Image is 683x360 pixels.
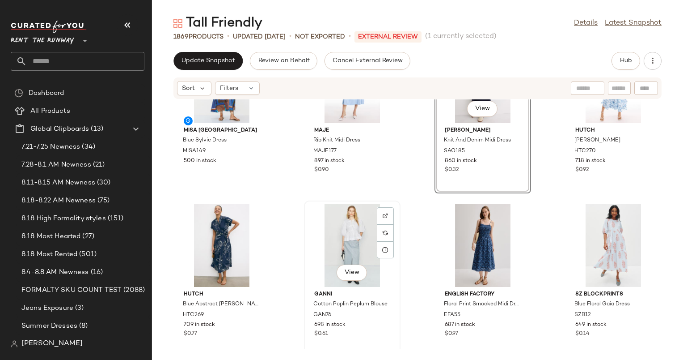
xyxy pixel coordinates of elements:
[173,19,182,28] img: svg%3e
[574,147,596,155] span: HTC270
[184,291,260,299] span: Hutch
[295,32,345,42] p: Not Exported
[314,166,329,174] span: $0.90
[173,32,223,42] div: Products
[574,300,630,309] span: Blue Floral Gaia Dress
[575,157,606,165] span: 718 in stock
[96,196,110,206] span: (75)
[575,321,607,329] span: 649 in stock
[21,196,96,206] span: 8.18-8.22 AM Newness
[332,57,403,64] span: Cancel External Review
[574,137,620,145] span: [PERSON_NAME]
[177,204,267,287] img: HTC269.jpg
[227,31,229,42] span: •
[289,31,291,42] span: •
[21,321,77,331] span: Summer Dresses
[173,34,189,40] span: 1869
[89,267,103,278] span: (16)
[80,142,95,152] span: (34)
[444,147,465,155] span: SAO185
[21,178,95,188] span: 8.11-8.15 AM Newness
[383,230,388,236] img: svg%3e
[574,311,591,319] span: SZB12
[307,204,397,287] img: GAN76.jpg
[21,285,122,296] span: FORMALTY SKU COUNT TEST
[337,265,367,281] button: View
[611,52,640,70] button: Hub
[95,178,111,188] span: (30)
[30,124,89,134] span: Global Clipboards
[314,330,328,338] span: $0.61
[182,84,195,93] span: Sort
[344,269,359,276] span: View
[21,303,73,313] span: Jeans Exposure
[11,30,74,47] span: Rent the Runway
[354,31,422,43] p: External REVIEW
[183,300,259,309] span: Blue Abstract [PERSON_NAME] Dress
[445,291,521,299] span: English Factory
[181,57,235,64] span: Update Snapshot
[250,52,317,70] button: Review on Behalf
[314,291,390,299] span: GANNI
[184,321,215,329] span: 709 in stock
[575,291,651,299] span: SZ Blockprints
[173,52,243,70] button: Update Snapshot
[14,89,23,98] img: svg%3e
[184,127,260,135] span: MISA [GEOGRAPHIC_DATA]
[233,32,286,42] p: updated [DATE]
[444,300,520,309] span: Floral Print Smocked Midi Dress
[106,214,124,224] span: (151)
[467,101,497,117] button: View
[444,137,511,145] span: Knit And Denim Midi Dress
[313,311,331,319] span: GAN76
[475,105,490,112] span: View
[77,249,97,260] span: (501)
[445,330,458,338] span: $0.97
[184,330,197,338] span: $0.77
[80,231,94,242] span: (27)
[620,57,632,64] span: Hub
[77,321,88,331] span: (8)
[257,57,309,64] span: Review on Behalf
[122,285,145,296] span: (2088)
[11,340,18,347] img: svg%3e
[445,321,475,329] span: 687 in stock
[383,213,388,219] img: svg%3e
[11,21,87,33] img: cfy_white_logo.C9jOOHJF.svg
[575,166,589,174] span: $0.92
[91,160,105,170] span: (21)
[183,147,206,155] span: MISA149
[21,249,77,260] span: 8.18 Most Rented
[21,142,80,152] span: 7.21-7.25 Newness
[173,14,262,32] div: Tall Friendly
[21,231,80,242] span: 8.18 Most Hearted
[73,303,84,313] span: (3)
[575,127,651,135] span: Hutch
[21,267,89,278] span: 8.4-8.8 AM Newness
[313,147,337,155] span: MAJE177
[21,160,91,170] span: 7.28-8.1 AM Newness
[425,31,497,42] span: (1 currently selected)
[314,127,390,135] span: Maje
[21,339,83,349] span: [PERSON_NAME]
[183,137,227,145] span: Blue Sylvie Dress
[574,18,598,29] a: Details
[313,300,388,309] span: Cotton Poplin Peplum Blouse
[313,137,360,145] span: Rib Knit Midi Dress
[89,124,103,134] span: (13)
[314,321,346,329] span: 698 in stock
[325,52,410,70] button: Cancel External Review
[184,157,216,165] span: 500 in stock
[29,88,64,99] span: Dashboard
[183,311,204,319] span: HTC269
[605,18,662,29] a: Latest Snapshot
[444,311,460,319] span: EFA55
[438,204,528,287] img: EFA55.jpg
[575,330,590,338] span: $0.14
[314,157,345,165] span: 897 in stock
[220,84,238,93] span: Filters
[30,106,70,116] span: All Products
[568,204,658,287] img: SZB12.jpg
[349,31,351,42] span: •
[21,214,106,224] span: 8.18 High Formality styles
